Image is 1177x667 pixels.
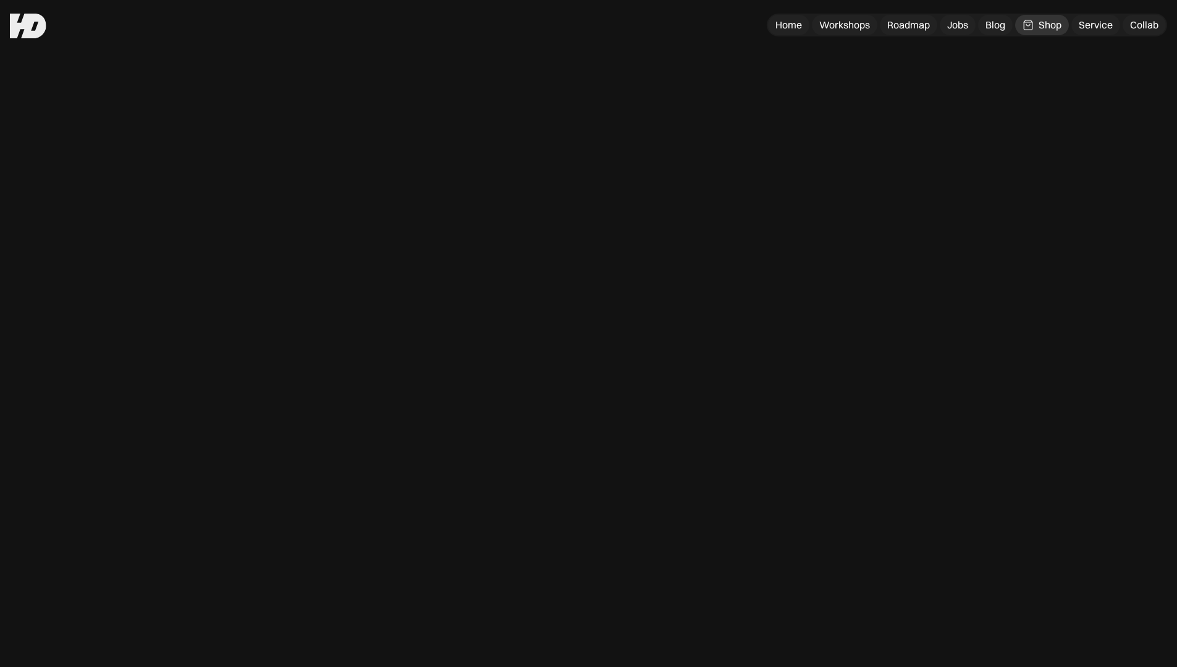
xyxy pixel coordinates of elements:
[812,15,877,35] a: Workshops
[880,15,937,35] a: Roadmap
[1071,15,1120,35] a: Service
[978,15,1013,35] a: Blog
[1039,19,1061,31] div: Shop
[1123,15,1166,35] a: Collab
[887,19,930,31] div: Roadmap
[768,15,809,35] a: Home
[775,19,802,31] div: Home
[1079,19,1113,31] div: Service
[1130,19,1158,31] div: Collab
[985,19,1005,31] div: Blog
[1015,15,1069,35] a: Shop
[819,19,870,31] div: Workshops
[947,19,968,31] div: Jobs
[940,15,976,35] a: Jobs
